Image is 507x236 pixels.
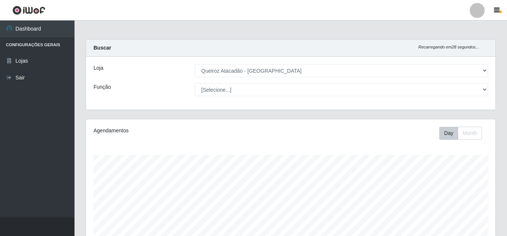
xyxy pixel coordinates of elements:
[94,83,111,91] label: Função
[439,127,482,140] div: First group
[94,45,111,51] strong: Buscar
[94,64,103,72] label: Loja
[439,127,488,140] div: Toolbar with button groups
[94,127,251,135] div: Agendamentos
[12,6,45,15] img: CoreUI Logo
[458,127,482,140] button: Month
[418,45,479,49] i: Recarregando em 28 segundos...
[439,127,458,140] button: Day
